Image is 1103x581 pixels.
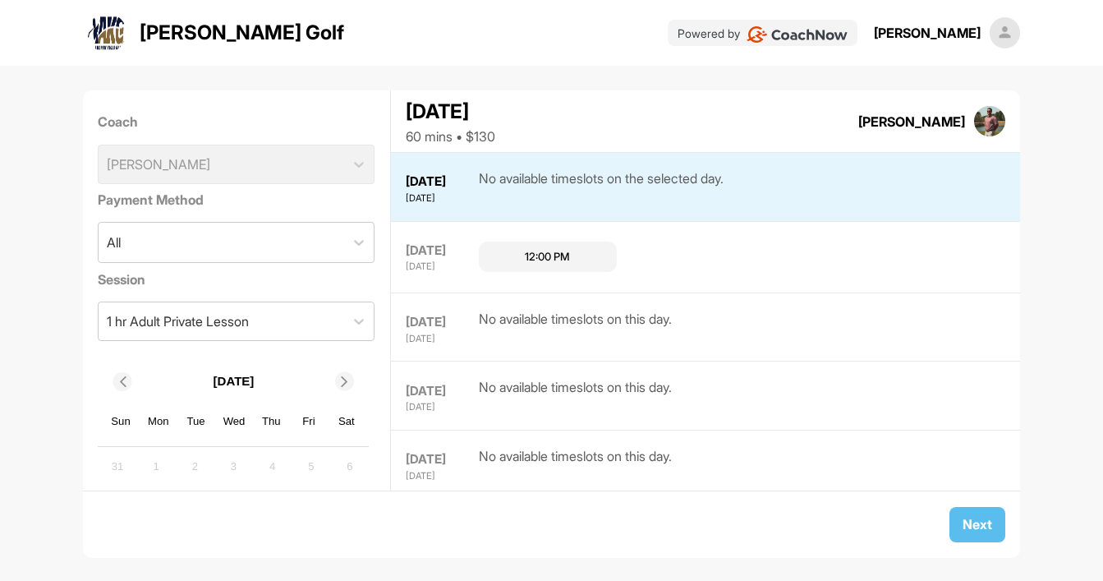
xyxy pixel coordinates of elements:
div: Not available Wednesday, September 10th, 2025 [221,486,246,511]
div: [PERSON_NAME] [874,23,981,43]
div: Not available Sunday, August 31st, 2025 [105,454,130,479]
div: Not available Monday, September 8th, 2025 [144,486,168,511]
p: [DATE] [214,372,255,391]
div: [DATE] [406,242,474,261]
div: [DATE] [406,469,474,483]
button: Next [949,507,1005,542]
div: All [107,233,121,252]
div: [DATE] [406,191,474,205]
div: [DATE] [406,332,474,346]
div: [PERSON_NAME] [858,112,965,131]
div: Not available Thursday, September 11th, 2025 [260,486,285,511]
div: Fri [298,411,319,432]
div: [DATE] [406,313,474,332]
img: CoachNow [747,26,848,43]
div: [DATE] [406,400,474,414]
span: Next [963,516,992,533]
p: Powered by [678,25,740,42]
div: Not available Saturday, September 6th, 2025 [338,454,362,479]
p: [PERSON_NAME] Golf [140,18,344,48]
div: Not available Friday, September 12th, 2025 [299,486,324,511]
div: Not available Monday, September 1st, 2025 [144,454,168,479]
div: No available timeslots on the selected day. [479,168,724,205]
img: square_default-ef6cabf814de5a2bf16c804365e32c732080f9872bdf737d349900a9daf73cf9.png [990,17,1021,48]
div: Not available Friday, September 5th, 2025 [299,454,324,479]
label: Session [98,270,375,289]
div: Not available Tuesday, September 2nd, 2025 [182,454,207,479]
div: No available timeslots on this day. [479,446,672,483]
div: 60 mins • $130 [406,127,495,146]
div: 12:00 PM [525,249,570,265]
div: [DATE] [406,382,474,401]
div: Mon [148,411,169,432]
div: Tue [186,411,207,432]
div: Not available Thursday, September 4th, 2025 [260,454,285,479]
div: Not available Tuesday, September 9th, 2025 [182,486,207,511]
div: Sun [110,411,131,432]
div: Not available Sunday, September 7th, 2025 [105,486,130,511]
div: Thu [260,411,282,432]
div: [DATE] [406,173,474,191]
div: No available timeslots on this day. [479,309,672,346]
label: Payment Method [98,190,375,210]
div: 1 hr Adult Private Lesson [107,311,249,331]
div: [DATE] [406,97,495,127]
div: [DATE] [406,450,474,469]
div: Not available Saturday, September 13th, 2025 [338,486,362,511]
div: Sat [336,411,357,432]
label: Coach [98,112,375,131]
img: logo [87,13,126,53]
img: square_67b95d90d14622879c0c59f72079d0a0.jpg [974,106,1005,137]
div: Wed [223,411,245,432]
div: No available timeslots on this day. [479,377,672,414]
div: [DATE] [406,260,474,274]
div: Not available Wednesday, September 3rd, 2025 [221,454,246,479]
